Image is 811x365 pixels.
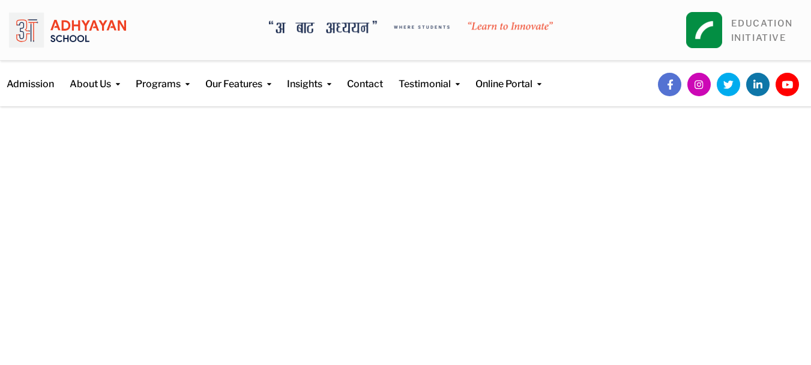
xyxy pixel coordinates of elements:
[475,61,541,91] a: Online Portal
[136,61,190,91] a: Programs
[205,61,271,91] a: Our Features
[347,61,383,91] a: Contact
[399,61,460,91] a: Testimonial
[731,18,793,43] a: EDUCATIONINITIATIVE
[70,61,120,91] a: About Us
[287,61,331,91] a: Insights
[686,12,722,48] img: square_leapfrog
[269,20,553,34] img: A Bata Adhyayan where students learn to Innovate
[9,9,126,51] img: logo
[7,61,54,91] a: Admission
